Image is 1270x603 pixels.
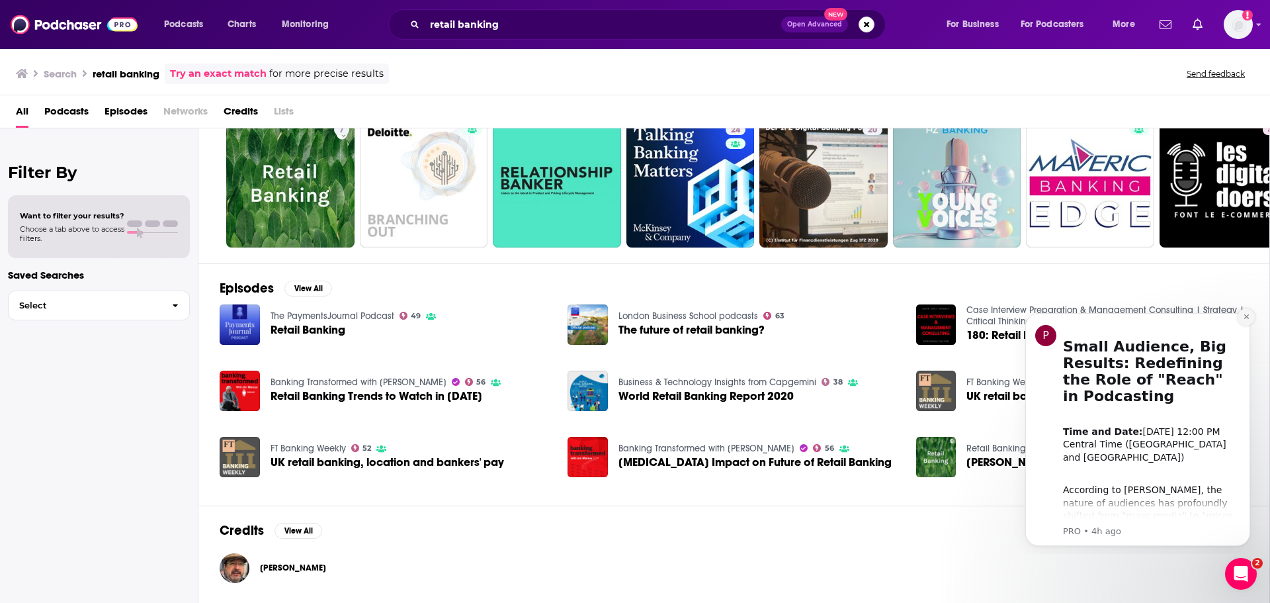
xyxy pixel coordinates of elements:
[271,391,482,402] span: Retail Banking Trends to Watch in [DATE]
[105,101,148,128] a: Episodes
[220,280,274,297] h2: Episodes
[813,444,834,452] a: 56
[626,119,755,248] a: 24
[8,291,190,320] button: Select
[220,280,332,297] a: EpisodesView All
[220,553,249,583] img: Bernardo Batiz-Lazo
[916,371,956,411] img: UK retail banking, location and bankers' pay
[1252,558,1263,569] span: 2
[825,445,834,451] span: 56
[20,224,124,243] span: Choose a tab above to access filters.
[863,124,882,135] a: 20
[44,68,77,80] h3: Search
[731,124,740,137] span: 24
[8,269,190,281] p: Saved Searches
[20,211,124,220] span: Want to filter your results?
[226,119,355,248] a: 7
[269,66,384,81] span: for more precise results
[260,563,326,573] span: [PERSON_NAME]
[228,15,256,34] span: Charts
[1012,14,1103,35] button: open menu
[339,124,344,137] span: 7
[351,444,372,452] a: 52
[271,457,504,468] a: UK retail banking, location and bankers' pay
[568,437,608,477] img: COVID-19 Impact on Future of Retail Banking
[271,324,345,336] a: Retail Banking
[164,15,203,34] span: Podcasts
[1225,558,1257,590] iframe: Intercom live chat
[937,14,1015,35] button: open menu
[966,457,1128,468] span: [PERSON_NAME] retail banking
[220,304,260,345] img: Retail Banking
[1187,13,1208,36] a: Show notifications dropdown
[1183,68,1249,79] button: Send feedback
[947,15,999,34] span: For Business
[16,101,28,128] a: All
[476,379,486,385] span: 56
[833,379,843,385] span: 38
[282,15,329,34] span: Monitoring
[568,304,608,345] a: The future of retail banking?
[271,377,446,388] a: Banking Transformed with Jim Marous
[618,457,892,468] span: [MEDICAL_DATA] Impact on Future of Retail Banking
[271,443,346,454] a: FT Banking Weekly
[763,312,784,320] a: 63
[8,163,190,182] h2: Filter By
[1154,13,1177,36] a: Show notifications dropdown
[274,101,294,128] span: Lists
[170,66,267,81] a: Try an exact match
[275,523,322,539] button: View All
[1021,15,1084,34] span: For Podcasters
[260,563,326,573] a: Bernardo Batiz-Lazo
[155,14,220,35] button: open menu
[44,101,89,128] span: Podcasts
[1103,14,1152,35] button: open menu
[568,371,608,411] img: World Retail Banking Report 2020
[824,8,848,21] span: New
[726,124,745,135] a: 24
[759,119,888,248] a: 20
[11,12,138,37] img: Podchaser - Follow, Share and Rate Podcasts
[618,391,794,402] span: World Retail Banking Report 2020
[271,310,394,322] a: The PaymentsJournal Podcast
[1005,301,1270,554] iframe: Intercom notifications message
[220,437,260,477] a: UK retail banking, location and bankers' pay
[163,101,208,128] span: Networks
[284,281,332,297] button: View All
[271,391,482,402] a: Retail Banking Trends to Watch in 2022
[1242,10,1253,21] svg: Add a profile image
[966,391,1200,402] a: UK retail banking, location and bankers' pay
[916,437,956,477] a: Motty Joseph retail banking
[775,313,784,319] span: 63
[618,310,758,322] a: London Business School podcasts
[224,101,258,128] span: Credits
[93,68,159,80] h3: retail banking
[966,377,1042,388] a: FT Banking Weekly
[400,312,421,320] a: 49
[916,304,956,345] img: 180: Retail Banking
[966,330,1066,341] span: 180: Retail Banking
[868,124,877,137] span: 20
[425,14,781,35] input: Search podcasts, credits, & more...
[1224,10,1253,39] button: Show profile menu
[618,443,794,454] a: Banking Transformed with Jim Marous
[618,457,892,468] a: COVID-19 Impact on Future of Retail Banking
